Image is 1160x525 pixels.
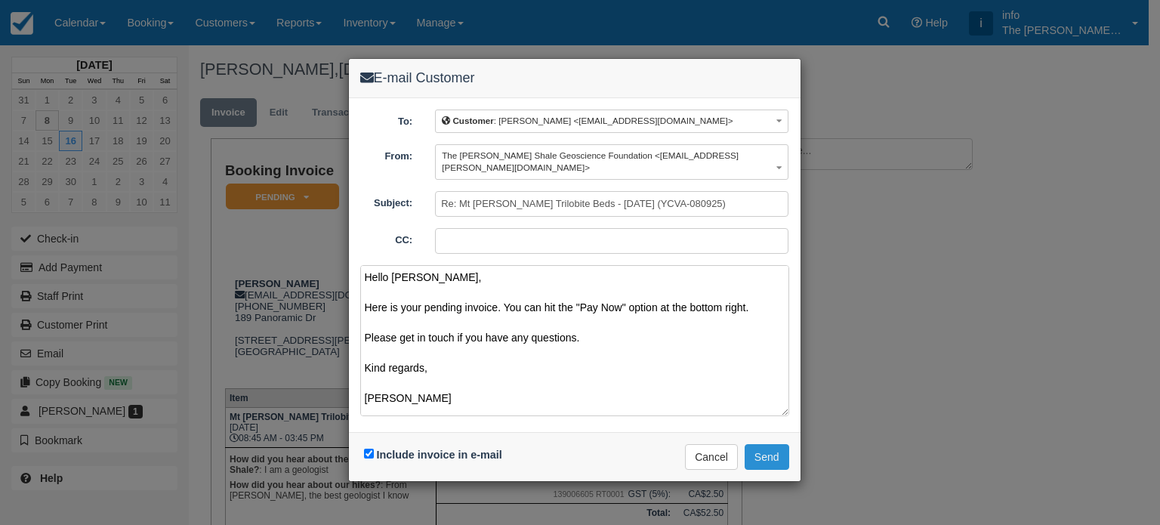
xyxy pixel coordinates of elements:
[435,144,788,180] button: The [PERSON_NAME] Shale Geoscience Foundation <[EMAIL_ADDRESS][PERSON_NAME][DOMAIN_NAME]>
[377,449,502,461] label: Include invoice in e-mail
[745,444,789,470] button: Send
[360,70,789,86] h4: E-mail Customer
[685,444,738,470] button: Cancel
[349,191,424,211] label: Subject:
[349,110,424,129] label: To:
[442,150,739,173] span: The [PERSON_NAME] Shale Geoscience Foundation <[EMAIL_ADDRESS][PERSON_NAME][DOMAIN_NAME]>
[442,116,733,125] span: : [PERSON_NAME] <[EMAIL_ADDRESS][DOMAIN_NAME]>
[349,144,424,164] label: From:
[349,228,424,248] label: CC:
[452,116,493,125] b: Customer
[435,110,788,133] button: Customer: [PERSON_NAME] <[EMAIL_ADDRESS][DOMAIN_NAME]>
